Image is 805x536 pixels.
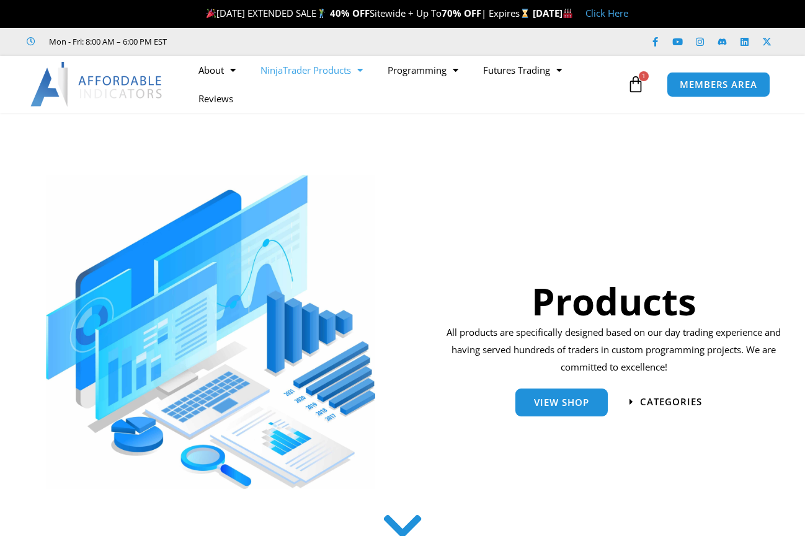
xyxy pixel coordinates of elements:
a: Programming [375,56,471,84]
h1: Products [442,275,785,327]
img: 🏭 [563,9,572,18]
span: 1 [639,71,649,81]
p: All products are specifically designed based on our day trading experience and having served hund... [442,324,785,376]
a: Click Here [585,7,628,19]
iframe: Customer reviews powered by Trustpilot [184,35,370,48]
a: Futures Trading [471,56,574,84]
img: ⌛ [520,9,530,18]
span: Mon - Fri: 8:00 AM – 6:00 PM EST [46,34,167,49]
img: 🏌️‍♂️ [317,9,326,18]
span: [DATE] EXTENDED SALE Sitewide + Up To | Expires [203,7,532,19]
span: View Shop [534,398,589,407]
strong: 40% OFF [330,7,370,19]
span: categories [640,397,702,406]
img: 🎉 [207,9,216,18]
a: 1 [608,66,663,102]
a: View Shop [515,389,608,416]
span: MEMBERS AREA [680,80,757,89]
a: MEMBERS AREA [667,72,770,97]
strong: 70% OFF [442,7,481,19]
img: LogoAI | Affordable Indicators – NinjaTrader [30,62,164,107]
img: ProductsSection scaled | Affordable Indicators – NinjaTrader [46,175,375,489]
strong: [DATE] [533,7,573,19]
a: NinjaTrader Products [248,56,375,84]
a: About [186,56,248,84]
a: categories [629,397,702,406]
nav: Menu [186,56,624,113]
a: Reviews [186,84,246,113]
